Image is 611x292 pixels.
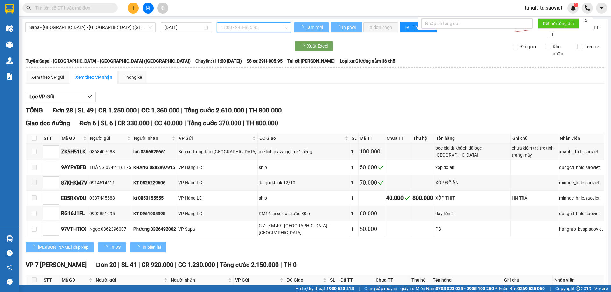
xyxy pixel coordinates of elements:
span: check [378,165,384,170]
span: Tổng cước 370.000 [187,119,241,127]
th: Thu hộ [411,133,434,144]
div: 50.000 [360,163,384,172]
button: Kết nối tổng đài [538,18,579,29]
div: minhdc_hhlc.saoviet [559,179,603,186]
span: | [118,261,120,268]
div: hangntb_bvsp.saoviet [559,226,603,233]
span: | [95,106,97,114]
div: 70.000 [360,178,384,187]
th: Đã TT [339,275,375,285]
div: xuanht_bxtt.saoviet [559,148,603,155]
div: KHANG 0888997915 [133,164,176,171]
button: [PERSON_NAME] sắp xếp [26,242,94,252]
div: ship [259,194,349,201]
span: CC 1.360.000 [141,106,179,114]
th: Thu hộ [410,275,431,285]
span: loading [299,25,305,30]
div: Ngọc 0362396007 [89,226,131,233]
span: Giao dọc đường [26,119,70,127]
div: đã gọi kh ok 12/10 [259,179,349,186]
td: RG16J1FL [60,206,88,221]
td: VP Hàng LC [177,175,258,191]
div: xốp đồ ăn [435,164,509,171]
span: copyright [576,286,580,291]
span: TH 0 [284,261,297,268]
button: aim [157,3,168,14]
div: 0387445588 [89,194,131,201]
span: ĐC Giao [287,276,322,283]
td: 9AYPVBFB [60,160,88,175]
th: Ghi chú [502,275,553,285]
span: SL 49 [78,106,94,114]
span: Lọc VP Gửi [29,93,54,101]
span: | [181,106,183,114]
div: VP Sapa [178,226,256,233]
td: VP Hàng LC [177,160,258,175]
span: Người nhận [134,135,171,142]
div: KT 0826229606 [133,179,176,186]
img: icon-new-feature [570,5,576,11]
td: VP Sapa [177,221,258,237]
span: loading [103,245,110,249]
button: caret-down [596,3,607,14]
span: Tài xế: [PERSON_NAME] [287,58,335,65]
div: 1 [351,226,357,233]
span: CC 1.230.000 [178,261,215,268]
span: VP 7 [PERSON_NAME] [26,261,87,268]
span: Hỗ trợ kỹ thuật: [295,285,354,292]
div: 1 [351,210,357,217]
img: warehouse-icon [6,41,13,48]
span: loading [300,44,307,48]
div: dungcd_hhlc.saoviet [559,164,603,171]
button: plus [128,3,139,14]
span: Đã giao [518,43,538,50]
div: 60.000 [360,209,384,218]
span: | [138,261,140,268]
span: loading [336,25,341,30]
div: VP Hàng LC [178,194,256,201]
span: | [138,106,140,114]
span: | [246,106,247,114]
th: STT [42,133,60,144]
span: Đơn 20 [96,261,116,268]
th: Nhân viên [553,275,604,285]
span: notification [7,264,13,270]
th: Tên hàng [431,275,502,285]
span: check [404,195,410,201]
span: tunglt_td.saoviet [520,4,567,12]
th: SL [350,133,359,144]
span: [PERSON_NAME] sắp xếp [38,244,88,251]
button: file-add [143,3,154,14]
span: In phơi [342,24,357,31]
div: VP Hàng LC [178,179,256,186]
td: VP Hàng LC [177,191,258,206]
span: | [151,119,153,127]
span: Kết nối tổng đài [543,20,574,27]
div: KM14 lái xe gọi trước 30 p [259,210,349,217]
div: VP Hàng LC [178,210,256,217]
div: XỐP ĐỒ ĂN [435,179,509,186]
span: VP Gửi [179,135,251,142]
div: 50.000 [360,225,384,234]
span: Loại xe: Giường nằm 36 chỗ [340,58,395,65]
th: Tên hàng [434,133,511,144]
img: logo-vxr [5,4,14,14]
div: dungcd_hhlc.saoviet [559,210,603,217]
div: chưa kiểm tra trc tình trạng máy [512,145,557,159]
img: warehouse-icon [6,57,13,64]
div: 100.000 [360,147,384,156]
div: 87KHKM7V [61,179,87,187]
span: Miền Nam [416,285,494,292]
div: Phương 0326492002 [133,226,176,233]
span: | [184,119,186,127]
button: In đơn chọn [363,22,398,32]
button: Xuất Excel [295,41,333,51]
span: TH 800.000 [249,106,282,114]
button: In biên lai [130,242,166,252]
div: mê linh plaza gọi trc 1 tiếng [259,148,349,155]
div: lan 0366528661 [133,148,176,155]
input: Tìm tên, số ĐT hoặc mã đơn [35,4,110,11]
span: Trên xe [582,43,601,50]
span: | [98,119,99,127]
span: VP Gửi [235,276,278,283]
